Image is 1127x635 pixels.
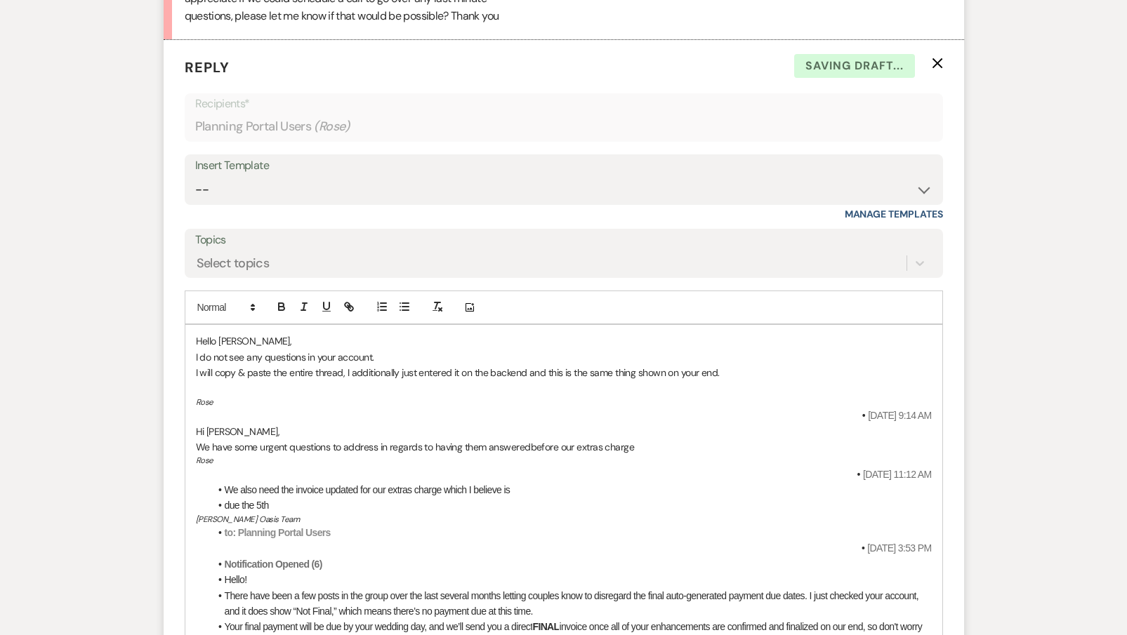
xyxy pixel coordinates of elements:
[532,621,559,632] strong: FINAL
[197,254,270,273] div: Select topics
[195,113,932,140] div: Planning Portal Users
[196,333,932,349] p: Hello [PERSON_NAME],
[225,527,331,538] strong: to: Planning Portal Users
[845,208,943,220] a: Manage Templates
[314,117,350,136] span: ( Rose )
[225,590,921,617] span: There have been a few posts in the group over the last several months letting couples know to dis...
[868,410,931,421] span: [DATE] 9:14 AM
[794,54,915,78] span: Saving draft...
[195,156,932,176] div: Insert Template
[863,469,932,480] span: [DATE] 11:12 AM
[867,542,931,554] span: [DATE] 3:53 PM
[225,500,269,511] span: due the 5th
[225,621,533,632] span: Your final payment will be due by your wedding day, and we’ll send you a direct
[225,559,322,570] strong: Notification Opened (6)
[196,365,932,380] p: I will copy & paste the entire thread, I additionally just entered it on the backend and this is ...
[195,95,932,113] p: Recipients*
[185,58,230,76] span: Reply
[196,441,635,453] span: We have some urgent questions to address in regards to having them answeredbefore our extras charge
[196,455,213,466] em: Rose
[196,396,213,408] em: Rose
[225,484,510,495] span: We also need the invoice updated for our extras charge which I believe is
[196,349,932,365] p: I do not see any questions in your account.
[195,230,932,250] label: Topics
[225,574,247,585] span: Hello!
[196,514,300,525] em: [PERSON_NAME] Oasis Team
[196,425,279,438] span: Hi [PERSON_NAME],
